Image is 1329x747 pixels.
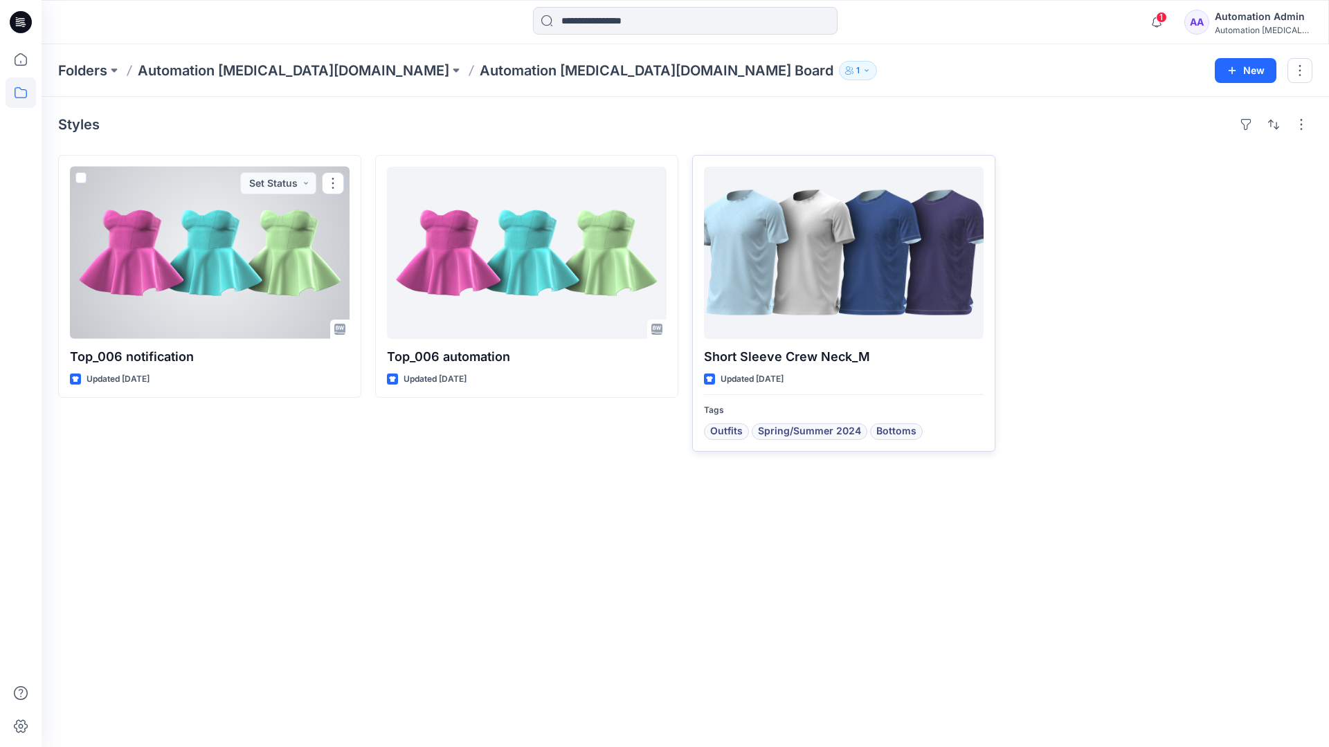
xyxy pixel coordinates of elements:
a: Top_006 automation [387,167,667,339]
p: Top_006 automation [387,347,667,367]
div: Automation [MEDICAL_DATA]... [1215,25,1312,35]
p: Automation [MEDICAL_DATA][DOMAIN_NAME] Board [480,61,833,80]
p: Top_006 notification [70,347,350,367]
a: Short Sleeve Crew Neck_M [704,167,984,339]
p: Updated [DATE] [87,372,150,387]
span: 1 [1156,12,1167,23]
p: 1 [856,63,860,78]
p: Tags [704,403,984,418]
p: Short Sleeve Crew Neck_M [704,347,984,367]
button: 1 [839,61,877,80]
a: Top_006 notification [70,167,350,339]
span: Spring/Summer 2024 [758,423,861,440]
span: Outfits [710,423,743,440]
a: Folders [58,61,107,80]
p: Updated [DATE] [721,372,784,387]
button: New [1215,58,1276,83]
a: Automation [MEDICAL_DATA][DOMAIN_NAME] [138,61,449,80]
div: AA [1184,10,1209,35]
h4: Styles [58,116,100,133]
p: Updated [DATE] [404,372,467,387]
span: Bottoms [876,423,916,440]
div: Automation Admin [1215,8,1312,25]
